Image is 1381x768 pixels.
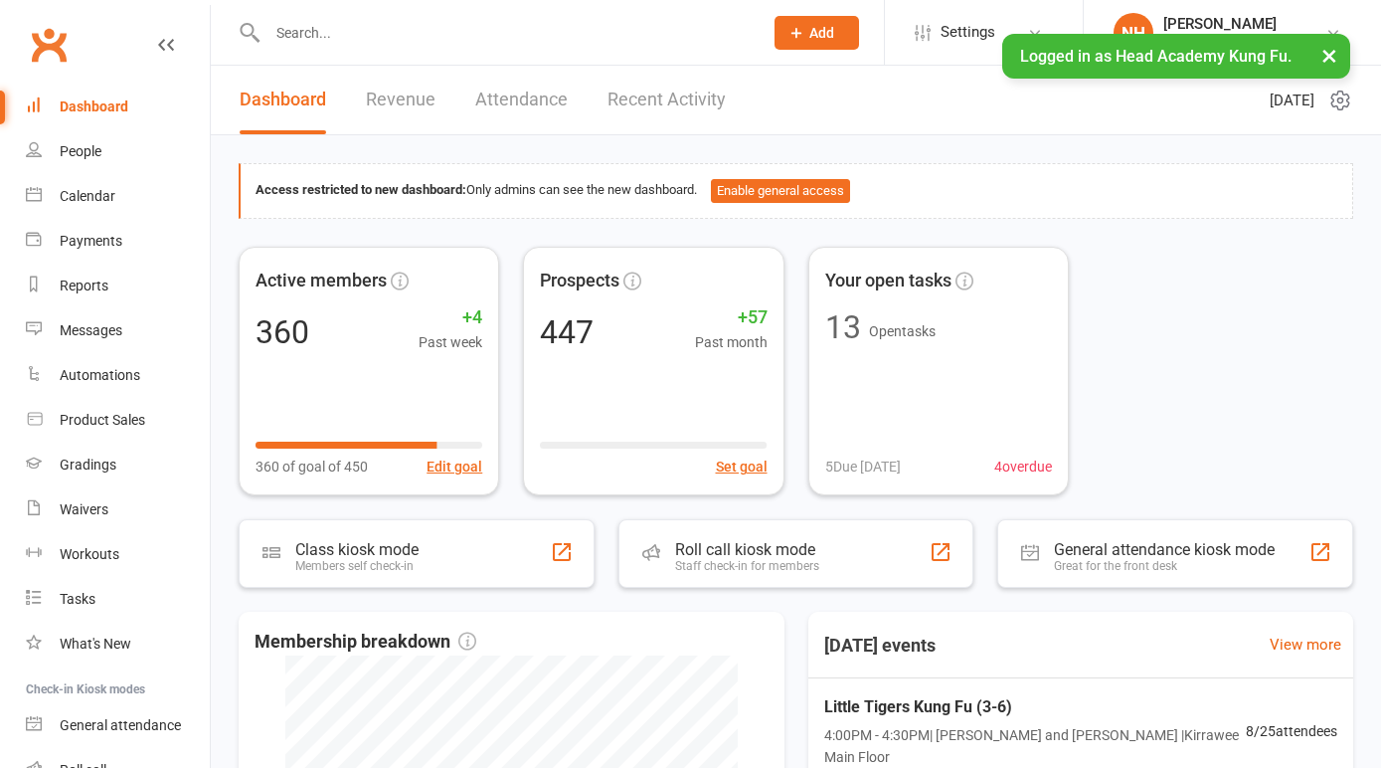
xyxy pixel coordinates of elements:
a: Messages [26,308,210,353]
a: Revenue [366,66,435,134]
a: Workouts [26,532,210,577]
span: 8 / 25 attendees [1246,720,1337,742]
div: Only admins can see the new dashboard. [256,179,1337,203]
div: NH [1114,13,1153,53]
button: Enable general access [711,179,850,203]
span: Add [809,25,834,41]
a: Dashboard [26,85,210,129]
a: Reports [26,264,210,308]
div: [PERSON_NAME] [1163,15,1311,33]
span: Membership breakdown [255,628,476,657]
div: Calendar [60,188,115,204]
span: Open tasks [869,323,936,339]
a: People [26,129,210,174]
a: Waivers [26,487,210,532]
span: Settings [941,10,995,55]
div: Workouts [60,546,119,562]
a: Recent Activity [607,66,726,134]
a: View more [1270,633,1341,657]
div: Product Sales [60,412,145,428]
div: Members self check-in [295,559,419,573]
input: Search... [261,19,749,47]
div: Payments [60,233,122,249]
span: +4 [419,303,482,332]
span: Logged in as Head Academy Kung Fu. [1020,47,1292,66]
span: 4 overdue [994,456,1052,478]
div: General attendance kiosk mode [1054,540,1275,559]
span: Active members [256,267,387,295]
div: Roll call kiosk mode [675,540,819,559]
div: People [60,143,101,159]
strong: Access restricted to new dashboard: [256,182,466,197]
a: Clubworx [24,20,74,70]
a: Tasks [26,577,210,622]
div: Messages [60,322,122,338]
span: 5 Due [DATE] [825,456,901,478]
div: 360 [256,316,309,348]
span: Prospects [540,267,619,295]
a: Product Sales [26,398,210,443]
div: Automations [60,367,140,383]
div: General attendance [60,717,181,733]
div: Class kiosk mode [295,540,419,559]
span: Little Tigers Kung Fu (3-6) [824,694,1247,720]
div: Head Academy Kung Fu [1163,33,1311,51]
a: Attendance [475,66,568,134]
span: Your open tasks [825,267,951,295]
div: Great for the front desk [1054,559,1275,573]
div: Reports [60,278,108,293]
button: Add [775,16,859,50]
a: Automations [26,353,210,398]
div: 13 [825,311,861,343]
a: Dashboard [240,66,326,134]
a: Payments [26,219,210,264]
a: Gradings [26,443,210,487]
div: Tasks [60,591,95,607]
div: Dashboard [60,98,128,114]
span: Past month [695,331,768,353]
span: +57 [695,303,768,332]
a: General attendance kiosk mode [26,703,210,748]
span: 360 of goal of 450 [256,456,368,478]
div: 447 [540,316,594,348]
div: What's New [60,636,131,652]
div: Gradings [60,457,116,473]
span: [DATE] [1270,89,1314,112]
h3: [DATE] events [808,628,951,664]
div: Staff check-in for members [675,559,819,573]
button: Edit goal [427,456,482,478]
a: Calendar [26,174,210,219]
span: Past week [419,331,482,353]
button: × [1311,34,1347,77]
button: Set goal [716,456,768,478]
a: What's New [26,622,210,667]
div: Waivers [60,501,108,517]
